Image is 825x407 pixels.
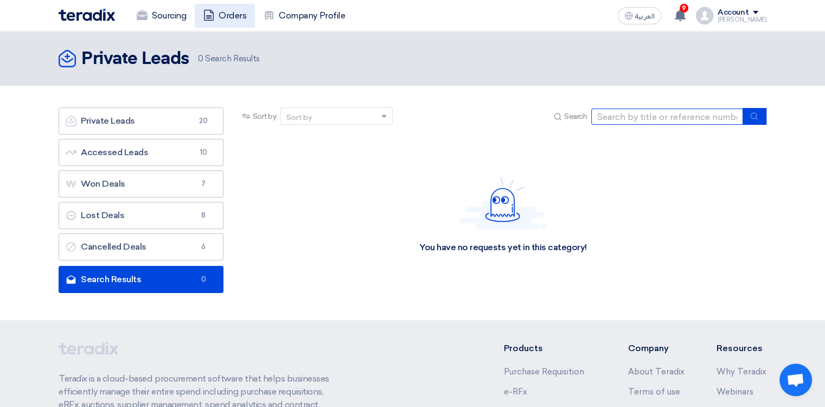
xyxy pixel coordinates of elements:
div: [PERSON_NAME] [718,17,766,23]
a: About Teradix [628,367,684,377]
span: Sort by [253,111,277,122]
li: Company [628,342,684,355]
span: 8 [197,210,210,221]
h2: Private Leads [81,48,189,70]
a: Lost Deals8 [59,202,223,229]
a: Terms of use [628,387,680,397]
img: Teradix logo [59,9,115,21]
span: 20 [197,116,210,126]
button: العربية [618,7,661,24]
a: Purchase Requisition [504,367,584,377]
a: Private Leads20 [59,107,223,135]
a: Webinars [717,387,753,397]
img: Hello [459,176,546,229]
span: 0 [197,274,210,285]
div: Sort by [286,112,312,123]
a: Why Teradix [717,367,766,377]
li: Products [504,342,596,355]
span: 9 [680,4,688,12]
a: Company Profile [255,4,354,28]
div: Open chat [779,364,812,396]
a: Orders [195,4,255,28]
span: 6 [197,241,210,252]
span: 0 [198,54,203,63]
div: You have no requests yet in this category! [419,242,587,253]
span: Search Results [198,53,260,65]
span: 7 [197,179,210,189]
a: e-RFx [504,387,527,397]
a: Search Results0 [59,266,223,293]
span: 10 [197,147,210,158]
img: profile_test.png [696,7,713,24]
a: Won Deals7 [59,170,223,198]
a: Accessed Leads10 [59,139,223,166]
span: Search [564,111,587,122]
div: Account [718,8,749,17]
input: Search by title or reference number [591,109,743,125]
li: Resources [717,342,766,355]
span: العربية [635,12,655,20]
a: Cancelled Deals6 [59,233,223,260]
a: Sourcing [128,4,195,28]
